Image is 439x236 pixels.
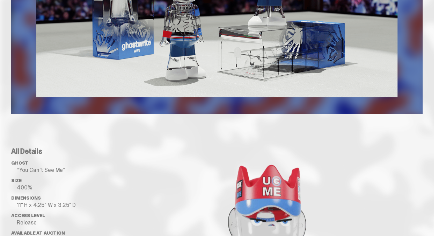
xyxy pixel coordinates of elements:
[11,212,45,218] span: Access Level
[17,167,114,173] p: “You Can't See Me”
[17,220,114,225] p: Release
[11,147,114,154] p: All Details
[11,160,28,166] span: ghost
[17,185,114,190] p: 400%
[11,230,65,236] span: Available at Auction
[17,202,114,208] p: 11" H x 4.25" W x 3.25" D
[11,177,21,183] span: Size
[11,195,41,201] span: Dimensions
